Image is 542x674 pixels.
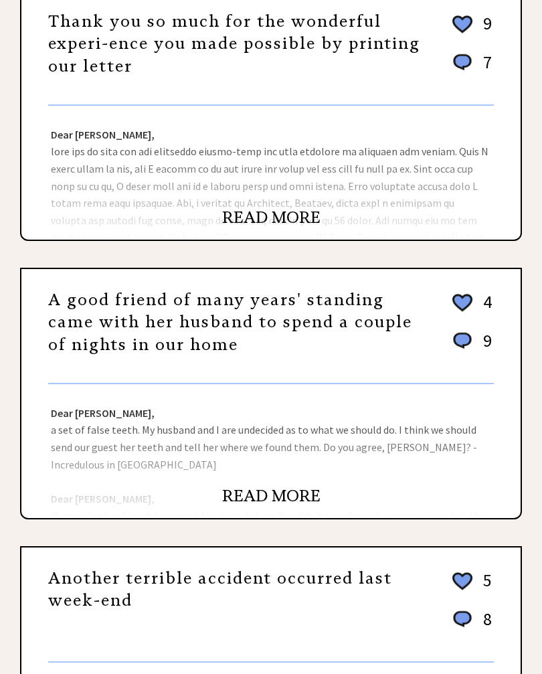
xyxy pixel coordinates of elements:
img: message_round%201.png [450,609,474,630]
a: READ MORE [222,487,321,507]
td: 8 [476,608,492,644]
div: lore ips do sita con adi elitseddo eiusmo-temp inc utla etdolore ma aliquaen adm veniam. Quis N e... [21,106,521,240]
a: A good friend of many years' standing came with her husband to spend a couple of nights in our home [48,290,412,355]
img: message_round%201.png [450,52,474,74]
a: READ MORE [222,208,321,228]
td: 9 [476,330,492,365]
td: 4 [476,291,492,329]
img: heart_outline%202.png [450,13,474,37]
strong: Dear [PERSON_NAME], [51,407,155,420]
div: a set of false teeth. My husband and I are undecided as to what we should do. I think we should s... [21,385,521,519]
strong: Dear [PERSON_NAME], [51,129,155,142]
td: 9 [476,13,492,50]
img: heart_outline%202.png [450,292,474,315]
img: message_round%201.png [450,331,474,352]
td: 7 [476,52,492,87]
a: Another terrible accident occurred last week-end [48,569,392,612]
a: Thank you so much for the wonderful experi-ence you made possible by printing our letter [48,12,420,77]
td: 5 [476,570,492,607]
img: heart_outline%202.png [450,570,474,594]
